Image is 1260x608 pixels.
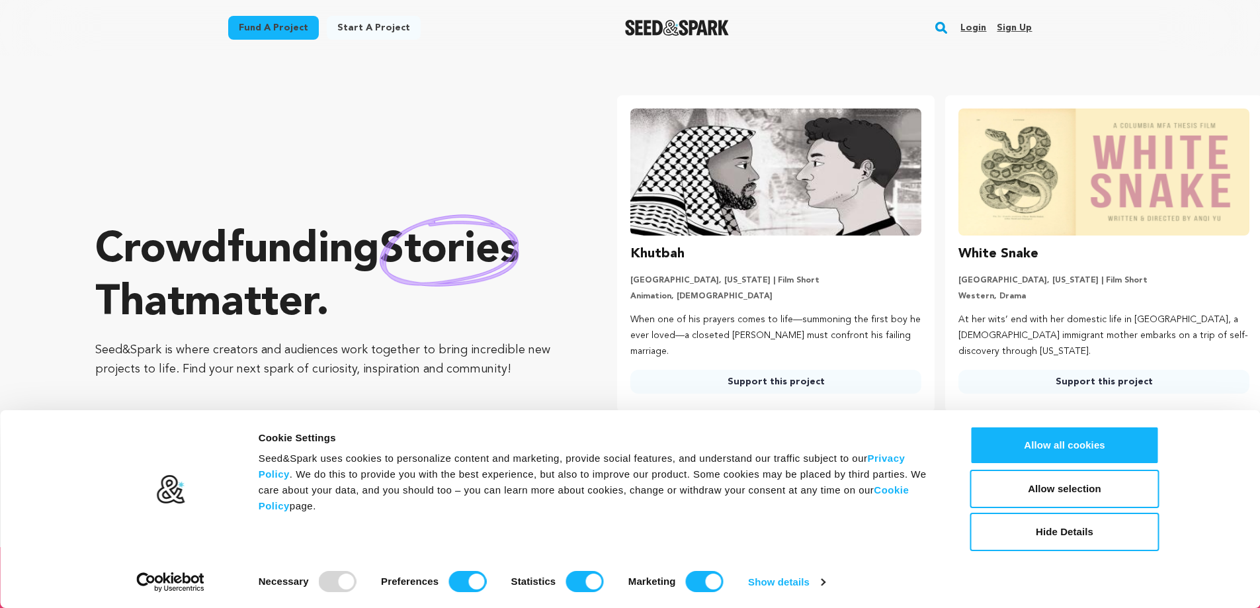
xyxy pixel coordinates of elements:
[748,572,825,592] a: Show details
[958,275,1249,286] p: [GEOGRAPHIC_DATA], [US_STATE] | Film Short
[625,20,729,36] img: Seed&Spark Logo Dark Mode
[630,109,921,236] img: Khutbah image
[381,576,439,587] strong: Preferences
[259,576,309,587] strong: Necessary
[95,224,564,330] p: Crowdfunding that .
[155,474,185,505] img: logo
[630,312,921,359] p: When one of his prayers comes to life—summoning the first boy he ever loved—a closeted [PERSON_NA...
[958,312,1249,359] p: At her wits’ end with her domestic life in [GEOGRAPHIC_DATA], a [DEMOGRAPHIC_DATA] immigrant moth...
[630,370,921,394] a: Support this project
[185,282,316,325] span: matter
[625,20,729,36] a: Seed&Spark Homepage
[112,572,228,592] a: Usercentrics Cookiebot - opens in a new window
[380,214,519,286] img: hand sketched image
[630,275,921,286] p: [GEOGRAPHIC_DATA], [US_STATE] | Film Short
[958,370,1249,394] a: Support this project
[630,243,685,265] h3: Khutbah
[259,451,941,514] div: Seed&Spark uses cookies to personalize content and marketing, provide social features, and unders...
[970,426,1159,464] button: Allow all cookies
[960,17,986,38] a: Login
[970,470,1159,508] button: Allow selection
[95,341,564,379] p: Seed&Spark is where creators and audiences work together to bring incredible new projects to life...
[259,430,941,446] div: Cookie Settings
[228,16,319,40] a: Fund a project
[511,576,556,587] strong: Statistics
[958,109,1249,236] img: White Snake image
[958,243,1038,265] h3: White Snake
[628,576,676,587] strong: Marketing
[958,291,1249,302] p: Western, Drama
[997,17,1032,38] a: Sign up
[630,291,921,302] p: Animation, [DEMOGRAPHIC_DATA]
[970,513,1159,551] button: Hide Details
[327,16,421,40] a: Start a project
